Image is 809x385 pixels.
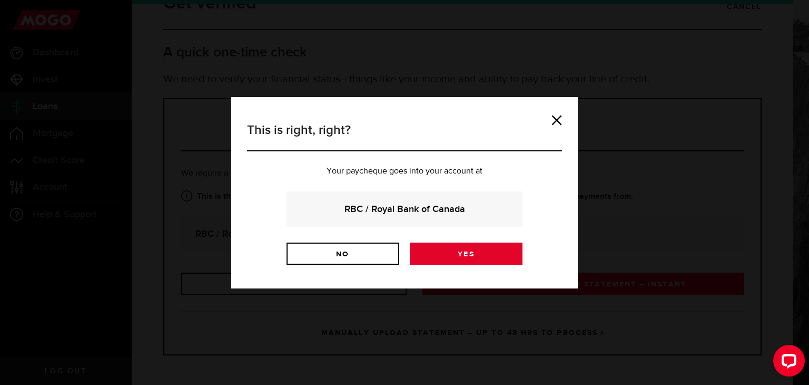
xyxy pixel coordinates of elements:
[301,202,508,216] strong: RBC / Royal Bank of Canada
[765,341,809,385] iframe: LiveChat chat widget
[247,121,562,151] h3: This is right, right?
[287,243,399,265] a: No
[410,243,522,265] a: Yes
[247,167,562,176] p: Your paycheque goes into your account at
